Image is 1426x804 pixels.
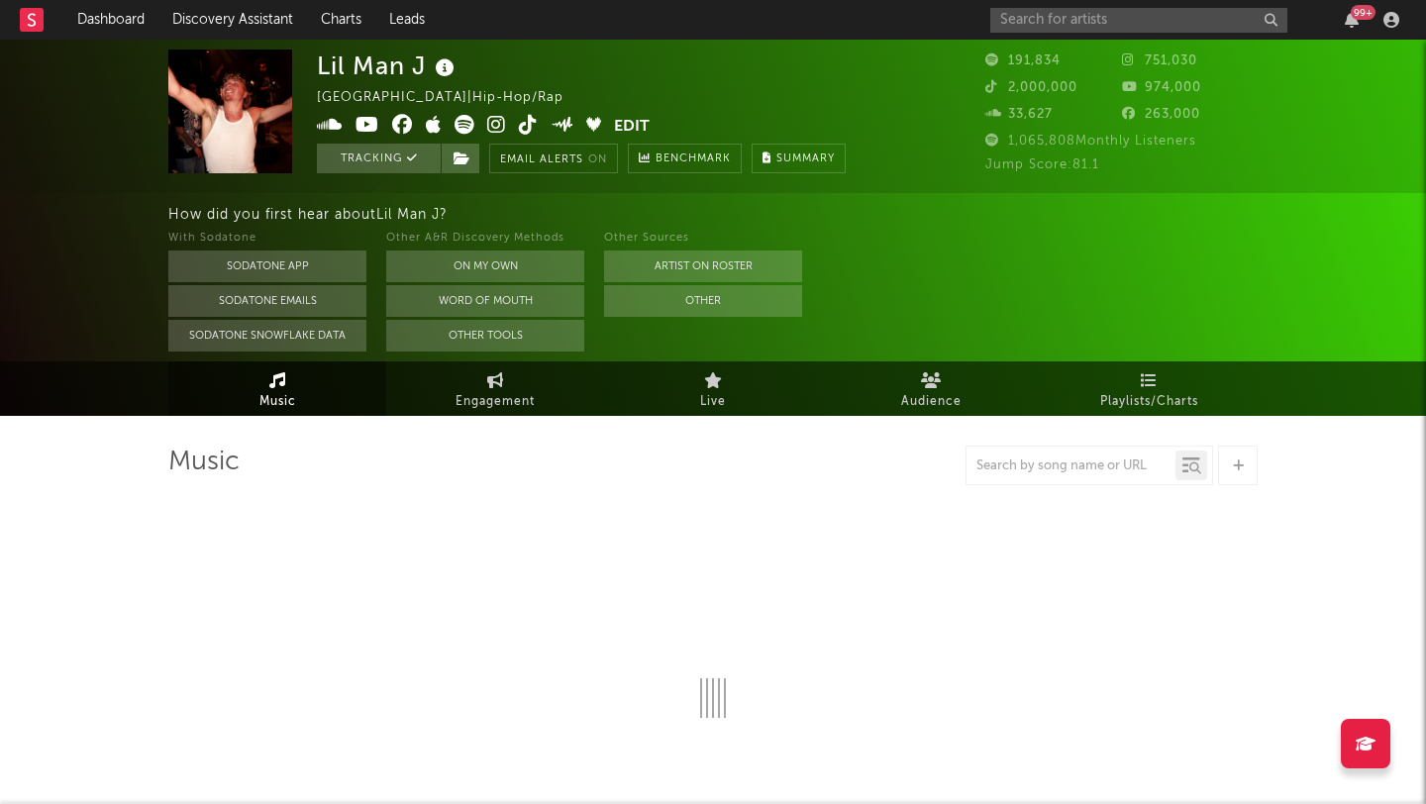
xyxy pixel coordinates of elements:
span: 33,627 [985,108,1053,121]
button: Sodatone App [168,251,366,282]
div: [GEOGRAPHIC_DATA] | Hip-Hop/Rap [317,86,586,110]
em: On [588,154,607,165]
a: Music [168,361,386,416]
div: Other A&R Discovery Methods [386,227,584,251]
span: 191,834 [985,54,1061,67]
span: Jump Score: 81.1 [985,158,1099,171]
span: Summary [776,153,835,164]
input: Search for artists [990,8,1287,33]
button: Sodatone Emails [168,285,366,317]
button: Edit [614,115,650,140]
button: Other Tools [386,320,584,352]
span: 2,000,000 [985,81,1077,94]
a: Audience [822,361,1040,416]
span: 1,065,808 Monthly Listeners [985,135,1196,148]
button: Sodatone Snowflake Data [168,320,366,352]
span: Music [259,390,296,414]
span: 263,000 [1122,108,1200,121]
div: 99 + [1351,5,1375,20]
button: Other [604,285,802,317]
div: How did you first hear about Lil Man J ? [168,203,1426,227]
button: On My Own [386,251,584,282]
button: Artist on Roster [604,251,802,282]
a: Engagement [386,361,604,416]
button: 99+ [1345,12,1359,28]
div: Lil Man J [317,50,459,82]
a: Benchmark [628,144,742,173]
span: 751,030 [1122,54,1197,67]
span: Playlists/Charts [1100,390,1198,414]
span: Engagement [456,390,535,414]
input: Search by song name or URL [967,458,1175,474]
button: Word Of Mouth [386,285,584,317]
div: Other Sources [604,227,802,251]
div: With Sodatone [168,227,366,251]
span: Live [700,390,726,414]
button: Tracking [317,144,441,173]
button: Summary [752,144,846,173]
a: Playlists/Charts [1040,361,1258,416]
button: Email AlertsOn [489,144,618,173]
a: Live [604,361,822,416]
span: Benchmark [656,148,731,171]
span: 974,000 [1122,81,1201,94]
span: Audience [901,390,962,414]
